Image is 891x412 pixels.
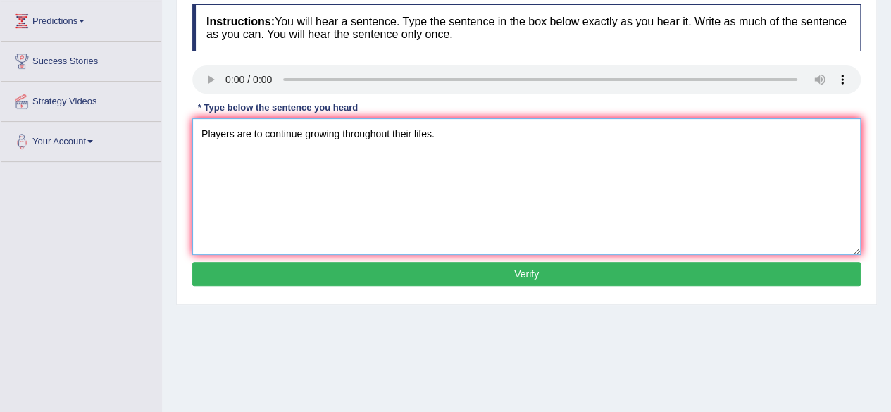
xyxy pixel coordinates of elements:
[206,15,275,27] b: Instructions:
[192,101,363,114] div: * Type below the sentence you heard
[1,42,161,77] a: Success Stories
[192,262,861,286] button: Verify
[1,122,161,157] a: Your Account
[1,82,161,117] a: Strategy Videos
[1,1,161,37] a: Predictions
[192,4,861,51] h4: You will hear a sentence. Type the sentence in the box below exactly as you hear it. Write as muc...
